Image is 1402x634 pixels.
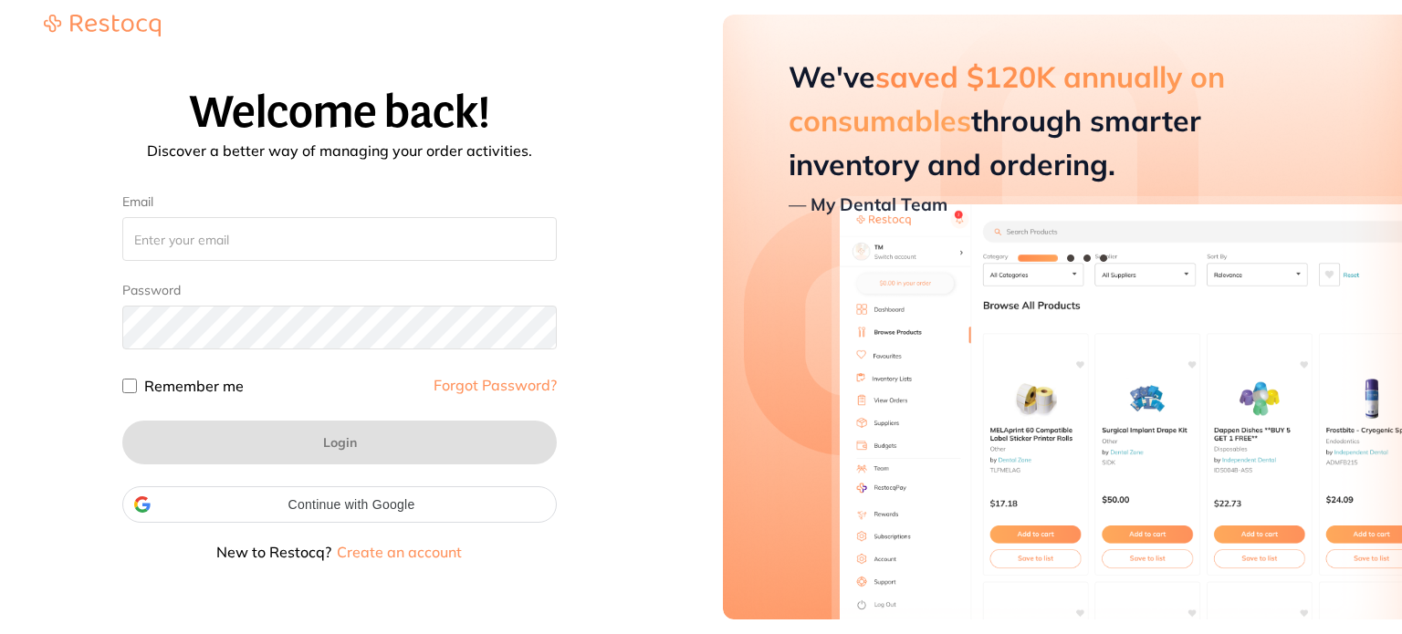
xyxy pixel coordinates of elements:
[158,497,545,512] span: Continue with Google
[122,217,557,261] input: Enter your email
[22,143,657,158] p: Discover a better way of managing your order activities.
[144,379,244,393] label: Remember me
[122,283,181,298] label: Password
[44,15,161,36] img: Restocq
[22,88,657,137] h1: Welcome back!
[122,421,557,464] button: Login
[122,545,557,559] p: New to Restocq?
[122,486,557,523] div: Continue with Google
[723,15,1402,619] img: Restocq preview
[122,194,557,210] label: Email
[434,378,557,392] a: Forgot Password?
[335,545,464,559] button: Create an account
[723,15,1402,619] aside: Hero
